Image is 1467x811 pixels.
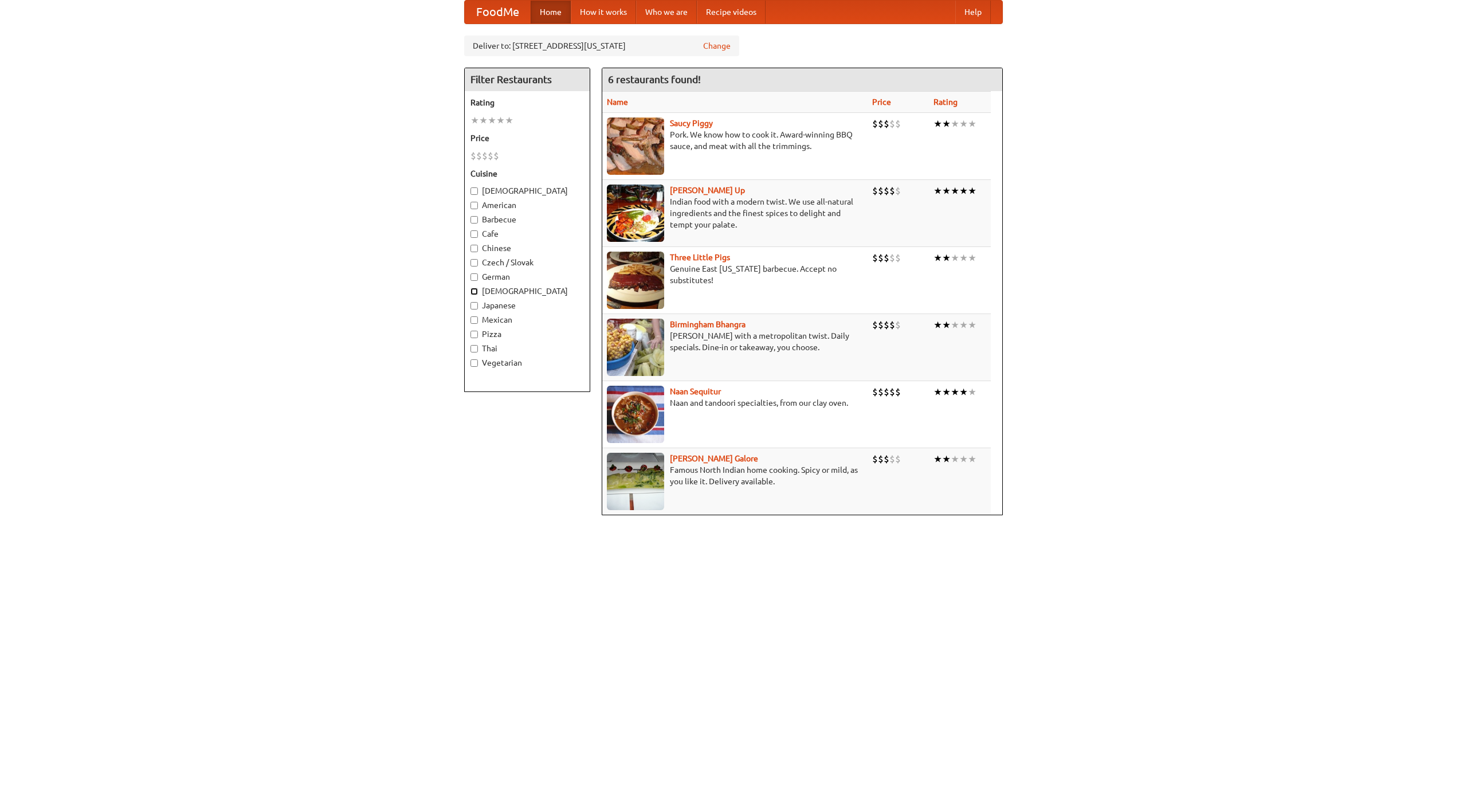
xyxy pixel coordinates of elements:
[889,319,895,331] li: $
[872,386,878,398] li: $
[470,285,584,297] label: [DEMOGRAPHIC_DATA]
[895,386,901,398] li: $
[872,117,878,130] li: $
[470,357,584,369] label: Vegetarian
[670,186,745,195] a: [PERSON_NAME] Up
[884,453,889,465] li: $
[479,114,488,127] li: ★
[470,359,478,367] input: Vegetarian
[703,40,731,52] a: Change
[607,330,863,353] p: [PERSON_NAME] with a metropolitan twist. Daily specials. Dine-in or takeaway, you choose.
[878,117,884,130] li: $
[955,1,991,23] a: Help
[470,97,584,108] h5: Rating
[470,314,584,326] label: Mexican
[670,119,713,128] b: Saucy Piggy
[470,185,584,197] label: [DEMOGRAPHIC_DATA]
[942,319,951,331] li: ★
[895,117,901,130] li: $
[488,150,493,162] li: $
[878,252,884,264] li: $
[951,117,959,130] li: ★
[942,185,951,197] li: ★
[951,185,959,197] li: ★
[470,132,584,144] h5: Price
[607,397,863,409] p: Naan and tandoori specialties, from our clay oven.
[670,253,730,262] a: Three Little Pigs
[670,387,721,396] a: Naan Sequitur
[959,252,968,264] li: ★
[872,319,878,331] li: $
[476,150,482,162] li: $
[607,263,863,286] p: Genuine East [US_STATE] barbecue. Accept no substitutes!
[968,117,976,130] li: ★
[889,252,895,264] li: $
[470,150,476,162] li: $
[968,319,976,331] li: ★
[465,68,590,91] h4: Filter Restaurants
[470,242,584,254] label: Chinese
[470,230,478,238] input: Cafe
[951,453,959,465] li: ★
[607,319,664,376] img: bhangra.jpg
[933,97,958,107] a: Rating
[889,117,895,130] li: $
[878,386,884,398] li: $
[933,319,942,331] li: ★
[959,117,968,130] li: ★
[607,252,664,309] img: littlepigs.jpg
[571,1,636,23] a: How it works
[488,114,496,127] li: ★
[470,168,584,179] h5: Cuisine
[470,199,584,211] label: American
[470,187,478,195] input: [DEMOGRAPHIC_DATA]
[968,386,976,398] li: ★
[465,1,531,23] a: FoodMe
[470,345,478,352] input: Thai
[482,150,488,162] li: $
[470,202,478,209] input: American
[872,453,878,465] li: $
[942,453,951,465] li: ★
[872,185,878,197] li: $
[884,185,889,197] li: $
[878,319,884,331] li: $
[493,150,499,162] li: $
[470,216,478,224] input: Barbecue
[470,328,584,340] label: Pizza
[895,453,901,465] li: $
[895,252,901,264] li: $
[470,343,584,354] label: Thai
[878,185,884,197] li: $
[959,453,968,465] li: ★
[607,453,664,510] img: currygalore.jpg
[889,453,895,465] li: $
[607,185,664,242] img: curryup.jpg
[951,386,959,398] li: ★
[607,117,664,175] img: saucy.jpg
[942,252,951,264] li: ★
[933,117,942,130] li: ★
[968,453,976,465] li: ★
[942,386,951,398] li: ★
[505,114,513,127] li: ★
[697,1,766,23] a: Recipe videos
[889,185,895,197] li: $
[607,464,863,487] p: Famous North Indian home cooking. Spicy or mild, as you like it. Delivery available.
[895,185,901,197] li: $
[942,117,951,130] li: ★
[951,319,959,331] li: ★
[933,252,942,264] li: ★
[670,320,746,329] a: Birmingham Bhangra
[951,252,959,264] li: ★
[470,302,478,309] input: Japanese
[607,129,863,152] p: Pork. We know how to cook it. Award-winning BBQ sauce, and meat with all the trimmings.
[959,386,968,398] li: ★
[470,331,478,338] input: Pizza
[531,1,571,23] a: Home
[959,319,968,331] li: ★
[496,114,505,127] li: ★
